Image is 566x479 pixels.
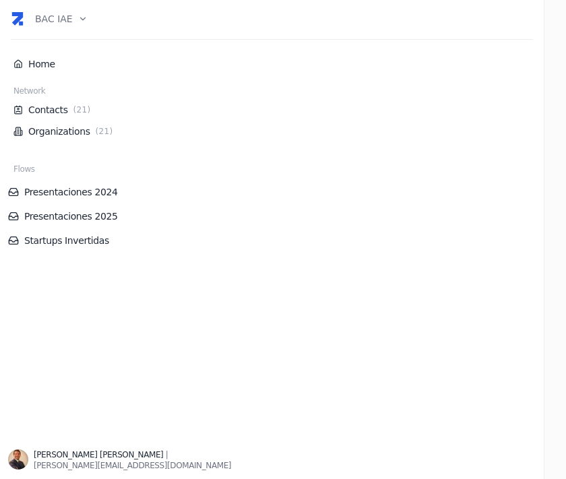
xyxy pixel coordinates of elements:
[13,125,530,138] a: Organizations(21)
[35,4,88,34] button: BAC IAE
[93,126,116,137] span: ( 21 )
[13,164,35,174] span: Flows
[8,234,536,247] a: Startups Invertidas
[34,449,231,460] div: |
[13,57,530,71] a: Home
[8,185,536,199] a: Presentaciones 2024
[8,86,536,99] div: Network
[13,103,530,117] a: Contacts(21)
[71,104,94,115] span: ( 21 )
[34,460,231,471] div: [PERSON_NAME][EMAIL_ADDRESS][DOMAIN_NAME]
[8,210,536,223] a: Presentaciones 2025
[34,450,163,459] span: [PERSON_NAME] [PERSON_NAME]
